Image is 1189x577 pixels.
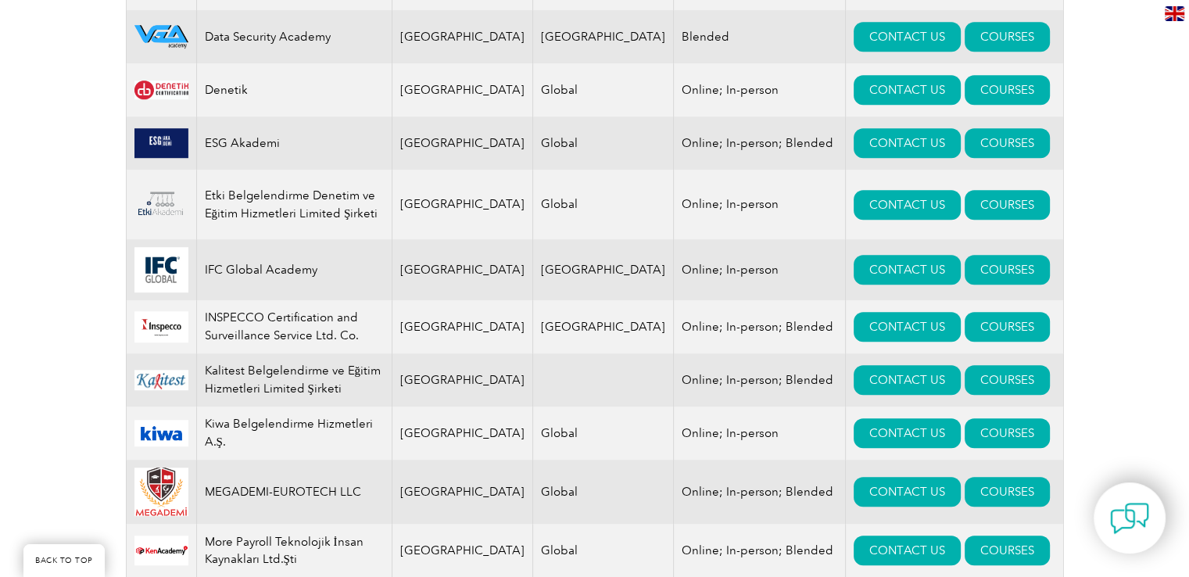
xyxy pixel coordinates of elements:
td: Online; In-person [674,170,846,239]
td: [GEOGRAPHIC_DATA] [392,524,533,577]
td: Global [533,63,674,116]
a: CONTACT US [854,365,961,395]
a: COURSES [965,128,1050,158]
a: CONTACT US [854,255,961,285]
a: CONTACT US [854,75,961,105]
img: 9e2fa28f-829b-ea11-a812-000d3a79722d-logo.png [134,177,188,231]
img: ad0bd99a-310e-ef11-9f89-6045bde6fda5-logo.jpg [134,370,188,390]
td: Online; In-person [674,407,846,460]
td: Global [533,116,674,170]
a: COURSES [965,477,1050,507]
td: Global [533,170,674,239]
td: [GEOGRAPHIC_DATA] [392,300,533,353]
img: en [1165,6,1184,21]
td: [GEOGRAPHIC_DATA] [392,407,533,460]
td: [GEOGRAPHIC_DATA] [392,239,533,300]
td: Online; In-person; Blended [674,300,846,353]
a: CONTACT US [854,128,961,158]
td: MEGADEMI-EUROTECH LLC [196,460,392,524]
td: [GEOGRAPHIC_DATA] [533,300,674,353]
td: Online; In-person; Blended [674,353,846,407]
td: ESG Akademi [196,116,392,170]
img: e16a2823-4623-ef11-840a-00224897b20f-logo.png [134,536,188,565]
td: [GEOGRAPHIC_DATA] [392,10,533,63]
img: 387907cc-e628-eb11-a813-000d3a79722d-logo.jpg [134,81,188,100]
td: Data Security Academy [196,10,392,63]
td: Global [533,460,674,524]
td: Online; In-person; Blended [674,524,846,577]
td: Denetik [196,63,392,116]
td: Kiwa Belgelendirme Hizmetleri A.Ş. [196,407,392,460]
img: e7c6e5fb-486f-eb11-a812-00224815377e-logo.png [134,311,188,342]
img: 2fd11573-807e-ea11-a811-000d3ae11abd-logo.jpg [134,420,188,446]
a: CONTACT US [854,418,961,448]
img: contact-chat.png [1110,499,1149,538]
a: CONTACT US [854,190,961,220]
td: [GEOGRAPHIC_DATA] [392,170,533,239]
a: COURSES [965,190,1050,220]
td: Online; In-person [674,239,846,300]
td: [GEOGRAPHIC_DATA] [533,239,674,300]
td: Online; In-person; Blended [674,460,846,524]
td: [GEOGRAPHIC_DATA] [392,116,533,170]
a: CONTACT US [854,312,961,342]
td: More Payroll Teknolojik İnsan Kaynakları Ltd.Şti [196,524,392,577]
td: Blended [674,10,846,63]
td: [GEOGRAPHIC_DATA] [392,353,533,407]
img: 2712ab11-b677-ec11-8d20-002248183cf6-logo.png [134,25,188,48]
td: INSPECCO Certification and Surveillance Service Ltd. Co. [196,300,392,353]
a: BACK TO TOP [23,544,105,577]
td: Global [533,407,674,460]
td: [GEOGRAPHIC_DATA] [392,63,533,116]
td: Kalitest Belgelendirme ve Eğitim Hizmetleri Limited Şirketi [196,353,392,407]
a: COURSES [965,75,1050,105]
a: CONTACT US [854,536,961,565]
a: COURSES [965,22,1050,52]
a: COURSES [965,255,1050,285]
td: Global [533,524,674,577]
img: 6f718c37-9d51-ea11-a813-000d3ae11abd-logo.png [134,468,188,516]
a: CONTACT US [854,22,961,52]
td: Online; In-person; Blended [674,116,846,170]
td: IFC Global Academy [196,239,392,300]
td: [GEOGRAPHIC_DATA] [392,460,533,524]
td: [GEOGRAPHIC_DATA] [533,10,674,63]
td: Online; In-person [674,63,846,116]
img: b30af040-fd5b-f011-bec2-000d3acaf2fb-logo.png [134,128,188,158]
a: COURSES [965,312,1050,342]
a: CONTACT US [854,477,961,507]
a: COURSES [965,418,1050,448]
a: COURSES [965,536,1050,565]
td: Etki Belgelendirme Denetim ve Eğitim Hizmetleri Limited Şirketi [196,170,392,239]
a: COURSES [965,365,1050,395]
img: 272251ff-6c35-eb11-a813-000d3a79722d-logo.jpg [134,247,188,292]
